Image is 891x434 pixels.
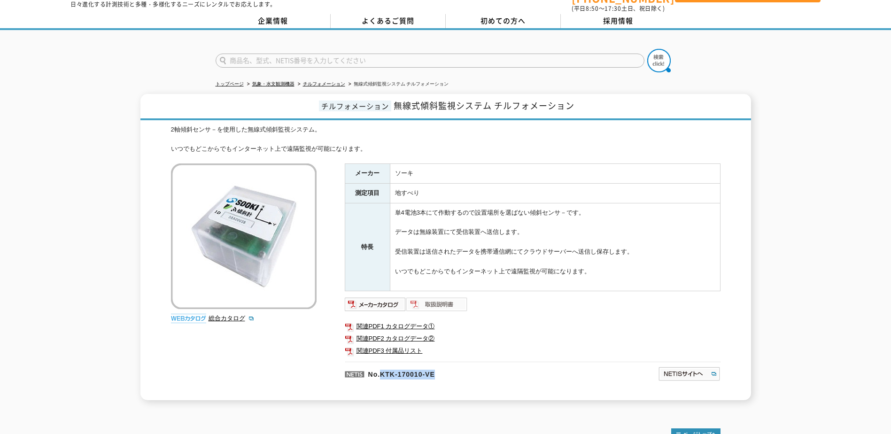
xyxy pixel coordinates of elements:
[390,184,720,203] td: 地すべり
[345,333,721,345] a: 関連PDF2 カタログデータ②
[586,4,599,13] span: 8:50
[345,203,390,291] th: 特長
[319,101,391,111] span: チルフォメーション
[331,14,446,28] a: よくあるご質問
[406,303,468,310] a: 取扱説明書
[216,14,331,28] a: 企業情報
[345,320,721,333] a: 関連PDF1 カタログデータ①
[390,164,720,184] td: ソーキ
[171,314,206,323] img: webカタログ
[303,81,345,86] a: チルフォメーション
[345,345,721,357] a: 関連PDF3 付属品リスト
[347,79,449,89] li: 無線式傾斜監視システム チルフォメーション
[561,14,676,28] a: 採用情報
[252,81,294,86] a: 気象・水文観測機器
[216,81,244,86] a: トップページ
[345,297,406,312] img: メーカーカタログ
[572,4,665,13] span: (平日 ～ 土日、祝日除く)
[658,366,721,381] img: NETISサイトへ
[647,49,671,72] img: btn_search.png
[480,15,526,26] span: 初めての方へ
[345,164,390,184] th: メーカー
[216,54,644,68] input: 商品名、型式、NETIS番号を入力してください
[345,362,567,384] p: No.KTK-170010-VE
[171,163,317,309] img: 無線式傾斜監視システム チルフォメーション
[394,99,574,112] span: 無線式傾斜監視システム チルフォメーション
[604,4,621,13] span: 17:30
[406,297,468,312] img: 取扱説明書
[345,303,406,310] a: メーカーカタログ
[209,315,255,322] a: 総合カタログ
[70,1,276,7] p: 日々進化する計測技術と多種・多様化するニーズにレンタルでお応えします。
[446,14,561,28] a: 初めての方へ
[345,184,390,203] th: 測定項目
[171,125,721,154] div: 2軸傾斜センサ－を使用した無線式傾斜監視システム。 いつでもどこからでもインターネット上で遠隔監視が可能になります。
[390,203,720,291] td: 単4電池3本にて作動するので設置場所を選ばない傾斜センサ－です。 データは無線装置にて受信装置へ送信します。 受信装置は送信されたデータを携帯通信網にてクラウドサーバーへ送信し保存します。 いつ...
